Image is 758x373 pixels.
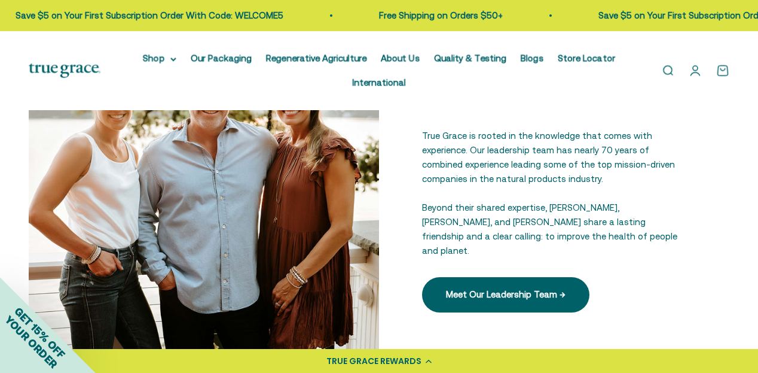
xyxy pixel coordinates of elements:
div: TRUE GRACE REWARDS [326,355,421,368]
a: Regenerative Agriculture [266,53,366,63]
span: GET 15% OFF [12,305,68,360]
a: About Us [381,53,420,63]
p: True Grace is rooted in the knowledge that comes with experience. Our leadership team has nearly ... [422,129,686,186]
summary: Shop [143,51,176,66]
span: YOUR ORDER [2,313,60,371]
a: Free Shipping on Orders $50+ [378,10,502,20]
a: Our Packaging [191,53,252,63]
img: Sara, Brian, Kristie [29,22,379,373]
a: Meet Our Leadership Team → [422,277,589,312]
a: Store Locator [558,53,615,63]
p: Beyond their shared expertise, [PERSON_NAME], [PERSON_NAME], and [PERSON_NAME] share a lasting fr... [422,201,686,258]
p: Save $5 on Your First Subscription Order With Code: WELCOME5 [15,8,283,23]
a: Blogs [521,53,543,63]
a: Quality & Testing [434,53,506,63]
a: International [352,77,406,87]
